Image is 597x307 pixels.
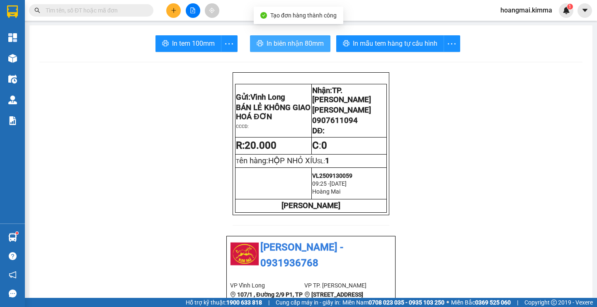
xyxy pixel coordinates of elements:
[312,86,371,104] span: Nhận:
[312,180,330,187] span: 09:25 -
[8,233,17,242] img: warehouse-icon
[312,126,325,135] span: DĐ:
[551,300,557,305] span: copyright
[166,3,181,18] button: plus
[312,106,371,115] span: [PERSON_NAME]
[172,38,215,49] span: In tem 100mm
[343,40,349,48] span: printer
[190,7,196,13] span: file-add
[325,156,330,165] span: 1
[226,299,262,306] strong: 1900 633 818
[186,298,262,307] span: Hỗ trợ kỹ thuật:
[312,188,340,195] span: Hoàng Mai
[7,47,65,59] div: 0906798447
[16,232,18,234] sup: 1
[71,37,137,49] div: 0835155211
[8,116,17,125] img: solution-icon
[312,86,371,104] span: TP. [PERSON_NAME]
[581,7,589,14] span: caret-down
[342,298,444,307] span: Miền Nam
[8,54,17,63] img: warehouse-icon
[257,40,263,48] span: printer
[567,4,573,10] sup: 1
[34,7,40,13] span: search
[221,35,238,52] button: more
[7,8,20,17] span: Gửi:
[260,12,267,19] span: check-circle
[444,35,460,52] button: more
[563,7,570,14] img: icon-new-feature
[267,38,324,49] span: In biên nhận 80mm
[236,124,249,129] span: CCCD:
[9,252,17,260] span: question-circle
[239,156,317,165] span: ên hàng:
[270,12,337,19] span: Tạo đơn hàng thành công
[155,35,221,52] button: printerIn tem 100mm
[312,116,358,125] span: 0907611094
[444,39,460,49] span: more
[46,6,143,15] input: Tìm tên, số ĐT hoặc mã đơn
[304,291,363,307] b: [STREET_ADDRESS][PERSON_NAME]
[330,180,347,187] span: [DATE]
[230,292,236,297] span: environment
[336,35,444,52] button: printerIn mẫu tem hàng tự cấu hình
[9,290,17,297] span: message
[236,158,317,165] span: T
[276,298,340,307] span: Cung cấp máy in - giấy in:
[475,299,511,306] strong: 0369 525 060
[304,292,310,297] span: environment
[9,271,17,279] span: notification
[369,299,444,306] strong: 0708 023 035 - 0935 103 250
[8,33,17,42] img: dashboard-icon
[186,3,200,18] button: file-add
[236,140,277,151] strong: R:
[451,298,511,307] span: Miền Bắc
[8,96,17,104] img: warehouse-icon
[236,93,285,102] span: Gửi:
[321,140,327,151] span: 0
[230,240,259,269] img: logo.jpg
[230,281,304,290] li: VP Vĩnh Long
[71,8,91,17] span: Nhận:
[230,291,303,307] b: 107/1 , Đường 2/9 P1, TP Vĩnh Long
[282,201,340,210] strong: [PERSON_NAME]
[268,298,269,307] span: |
[578,3,592,18] button: caret-down
[245,140,277,151] span: 20.000
[236,180,254,187] img: logo
[353,38,437,49] span: In mẫu tem hàng tự cấu hình
[71,27,137,37] div: THẦY DŨNG
[205,3,219,18] button: aim
[230,240,392,271] li: [PERSON_NAME] - 0931936768
[236,103,311,121] span: BÁN LẺ KHÔNG GIAO HOÁ ĐƠN
[304,281,379,290] li: VP TP. [PERSON_NAME]
[7,7,65,17] div: Vĩnh Long
[494,5,559,15] span: hoangmai.kimma
[447,301,449,304] span: ⚪️
[312,172,352,179] span: VL2509130059
[221,39,237,49] span: more
[7,5,18,18] img: logo-vxr
[250,35,330,52] button: printerIn biên nhận 80mm
[268,156,317,165] span: HỘP NHỎ XÍU
[7,17,65,47] div: BÁN LẺ KHÔNG GIAO HOÁ ĐƠN
[171,7,177,13] span: plus
[568,4,571,10] span: 1
[162,40,169,48] span: printer
[312,140,319,151] strong: C
[8,75,17,84] img: warehouse-icon
[317,158,325,165] span: SL:
[71,7,137,27] div: TP. [PERSON_NAME]
[517,298,518,307] span: |
[312,140,327,151] span: :
[250,93,285,102] span: Vĩnh Long
[209,7,215,13] span: aim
